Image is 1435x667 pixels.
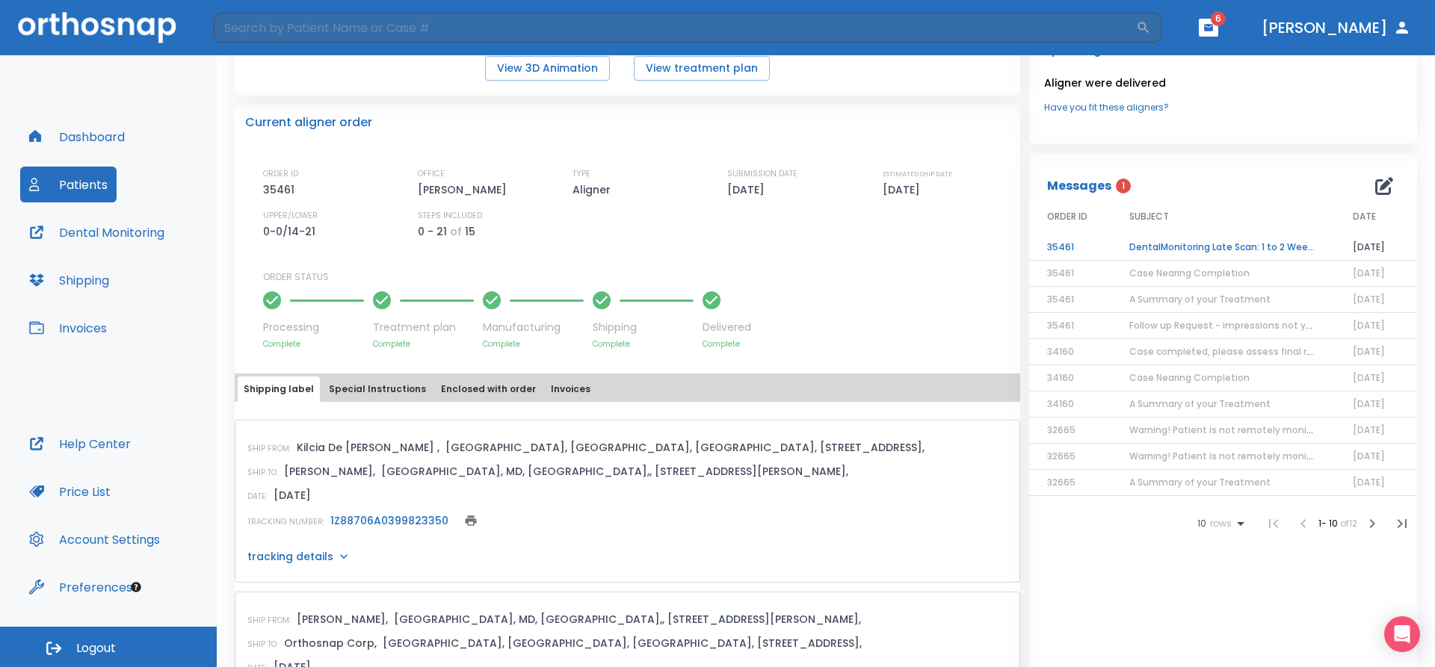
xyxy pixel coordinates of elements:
p: OFFICE [418,167,445,181]
span: Warning! Patient is not remotely monitored [1129,424,1332,436]
span: A Summary of your Treatment [1129,397,1271,410]
button: [PERSON_NAME] [1256,14,1417,41]
span: Case completed, please assess final result! [1129,345,1333,358]
p: SHIP FROM: [247,442,291,456]
span: [DATE] [1353,450,1385,462]
span: 10 [1197,518,1206,529]
span: SUBJECT [1129,210,1169,223]
p: Treatment plan [373,320,474,335]
p: 0-0/14-21 [263,223,321,241]
p: Complete [373,338,474,350]
p: Manufacturing [483,320,584,335]
span: 32665 [1047,450,1076,462]
button: Preferences [20,569,141,605]
p: UPPER/LOWER [263,209,318,223]
span: DATE [1353,210,1376,223]
p: Delivered [703,320,751,335]
td: DentalMonitoring Late Scan: 1 to 2 Weeks Notification [1111,235,1335,261]
span: 32665 [1047,424,1076,436]
div: Open Intercom Messenger [1384,616,1420,652]
button: Dashboard [20,119,134,155]
span: 34160 [1047,371,1074,384]
p: [PERSON_NAME], [284,462,375,480]
button: Invoices [545,376,596,402]
span: 34160 [1047,397,1074,410]
p: TRACKING NUMBER: [247,515,324,529]
span: [DATE] [1353,424,1385,436]
span: Follow up Request - impressions not yet received [1129,319,1358,332]
p: Complete [703,338,751,350]
p: [PERSON_NAME] [418,181,512,199]
button: Price List [20,474,120,509]
button: Shipping [20,262,118,298]
p: Kilcia De [PERSON_NAME] , [297,438,439,456]
span: A Summary of your Treatment [1129,476,1271,488]
p: TYPE [573,167,590,181]
p: Complete [593,338,694,350]
span: 35461 [1047,293,1074,305]
span: 1 - 10 [1318,517,1340,530]
p: ORDER STATUS [263,270,1010,284]
td: 35461 [1029,235,1111,261]
p: [GEOGRAPHIC_DATA], [GEOGRAPHIC_DATA], [GEOGRAPHIC_DATA], [STREET_ADDRESS], [383,634,862,652]
p: Aligner were delivered [1044,74,1402,92]
span: 32665 [1047,476,1076,488]
span: 6 [1211,11,1226,26]
p: [GEOGRAPHIC_DATA], [GEOGRAPHIC_DATA], [GEOGRAPHIC_DATA], [STREET_ADDRESS], [445,438,925,456]
button: Account Settings [20,521,169,557]
div: Tooltip anchor [129,580,143,594]
span: of 12 [1340,517,1357,530]
button: View treatment plan [634,56,770,81]
span: 35461 [1047,267,1074,279]
p: [DATE] [727,181,770,199]
input: Search by Patient Name or Case # [214,13,1136,43]
span: Warning! Patient is not remotely monitored [1129,450,1332,462]
p: [PERSON_NAME], [297,610,388,628]
span: rows [1206,518,1232,529]
p: 15 [465,223,475,241]
p: tracking details [247,549,333,564]
span: A Summary of your Treatment [1129,293,1271,305]
span: ORDER ID [1047,210,1087,223]
p: [DATE] [274,486,311,504]
button: Help Center [20,426,140,462]
p: Aligner [573,181,616,199]
p: SHIP TO: [247,466,278,480]
img: Orthosnap [18,12,176,43]
button: Shipping label [238,376,320,402]
p: STEPS INCLUDED [418,209,482,223]
p: ESTIMATED SHIP DATE [883,167,952,181]
button: print [460,510,481,531]
p: ORDER ID [263,167,298,181]
p: Complete [483,338,584,350]
span: [DATE] [1353,476,1385,488]
span: Case Nearing Completion [1129,371,1250,384]
button: Enclosed with order [435,376,542,402]
button: Dental Monitoring [20,214,173,250]
p: Processing [263,320,364,335]
p: of [450,223,462,241]
button: Invoices [20,310,116,346]
p: SHIP TO: [247,638,278,651]
p: Current aligner order [245,114,372,131]
div: tabs [238,376,1017,402]
a: Have you fit these aligners? [1044,101,1402,114]
a: Patients [20,167,117,202]
span: Case Nearing Completion [1129,267,1250,279]
p: Messages [1047,177,1111,195]
p: Shipping [593,320,694,335]
p: Orthosnap Corp, [284,634,377,652]
span: [DATE] [1353,345,1385,358]
p: Complete [263,338,364,350]
span: [DATE] [1353,371,1385,384]
span: [DATE] [1353,397,1385,410]
span: [DATE] [1353,293,1385,305]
